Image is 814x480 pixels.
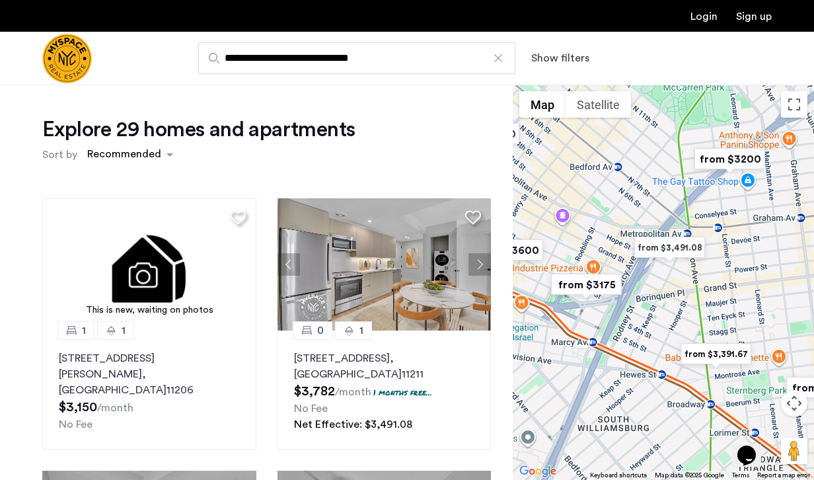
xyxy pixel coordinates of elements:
[59,401,97,414] span: $3,150
[294,403,328,414] span: No Fee
[519,91,566,118] button: Show street map
[42,331,256,450] a: 11[STREET_ADDRESS][PERSON_NAME], [GEOGRAPHIC_DATA]11206No Fee
[42,198,256,331] a: This is new, waiting on photos
[317,323,324,339] span: 0
[294,385,335,398] span: $3,782
[781,91,807,118] button: Toggle fullscreen view
[82,323,86,339] span: 1
[42,116,355,143] h1: Explore 29 homes and apartments
[468,253,491,276] button: Next apartment
[277,253,300,276] button: Previous apartment
[97,403,133,413] sub: /month
[85,146,161,165] div: Recommended
[49,303,250,317] div: This is new, waiting on photos
[689,144,770,174] div: from $3200
[294,419,412,430] span: Net Effective: $3,491.08
[42,198,256,331] img: 3.gif
[690,11,718,22] a: Login
[531,50,589,66] button: Show or hide filters
[373,387,432,398] p: 1 months free...
[42,34,92,83] img: logo
[516,463,560,480] img: Google
[516,463,560,480] a: Open this area in Google Maps (opens a new window)
[59,419,92,430] span: No Fee
[335,387,371,397] sub: /month
[294,350,475,382] p: [STREET_ADDRESS] 11211
[42,147,77,163] label: Sort by
[546,270,627,300] div: from $3175
[736,11,772,22] a: Registration
[122,323,126,339] span: 1
[655,472,724,479] span: Map data ©2025 Google
[359,323,363,339] span: 1
[590,471,647,480] button: Keyboard shortcuts
[629,233,710,262] div: from $3,491.08
[732,471,749,480] a: Terms (opens in new tab)
[781,438,807,464] button: Drag Pegman onto the map to open Street View
[732,427,774,467] iframe: chat widget
[757,471,810,480] a: Report a map error
[198,42,515,74] input: Apartment Search
[81,143,180,167] ng-select: sort-apartment
[277,331,492,450] a: 01[STREET_ADDRESS], [GEOGRAPHIC_DATA]112111 months free...No FeeNet Effective: $3,491.08
[675,339,757,369] div: from $3,391.67
[781,390,807,417] button: Map camera controls
[42,34,92,83] a: Cazamio Logo
[566,91,631,118] button: Show satellite imagery
[59,350,240,398] p: [STREET_ADDRESS][PERSON_NAME] 11206
[277,198,492,331] img: 1995_638575268748822459.jpeg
